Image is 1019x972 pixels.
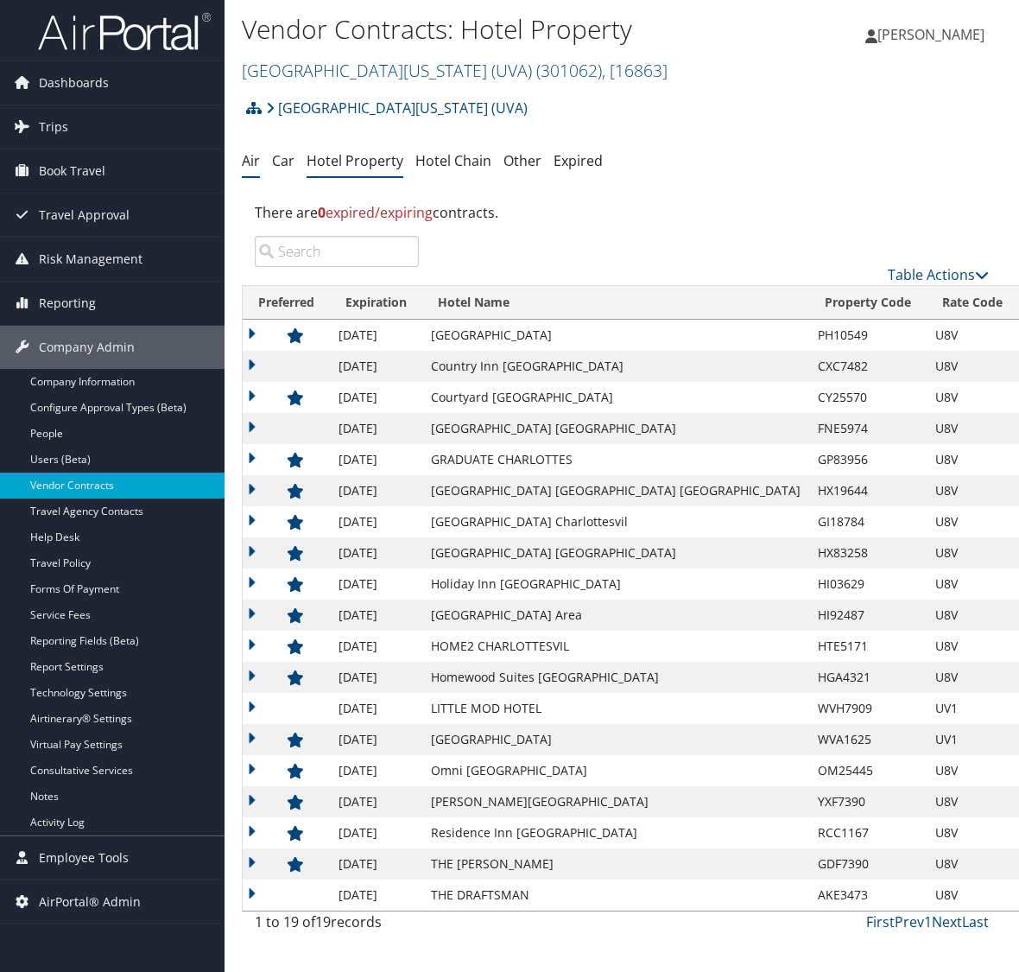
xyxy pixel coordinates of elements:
th: Hotel Name: activate to sort column descending [422,286,809,320]
td: [GEOGRAPHIC_DATA] [422,320,809,351]
td: [DATE] [330,413,422,444]
td: [DATE] [330,786,422,817]
td: Holiday Inn [GEOGRAPHIC_DATA] [422,569,809,600]
a: [PERSON_NAME] [865,9,1002,60]
td: [GEOGRAPHIC_DATA] [GEOGRAPHIC_DATA] [422,413,809,444]
td: [DATE] [330,506,422,537]
a: Car [272,151,294,170]
td: U8V [927,569,1018,600]
td: WVH7909 [809,693,927,724]
strong: 0 [318,203,326,222]
td: [DATE] [330,662,422,693]
td: [DATE] [330,537,422,569]
td: [GEOGRAPHIC_DATA] [422,724,809,755]
a: [GEOGRAPHIC_DATA][US_STATE] (UVA) [242,59,668,82]
span: AirPortal® Admin [39,880,141,924]
td: THE DRAFTSMAN [422,880,809,911]
a: [GEOGRAPHIC_DATA][US_STATE] (UVA) [266,91,528,125]
h1: Vendor Contracts: Hotel Property [242,11,749,48]
td: U8V [927,817,1018,848]
span: , [ 16863 ] [602,59,668,82]
td: U8V [927,631,1018,662]
span: Company Admin [39,326,135,369]
td: CXC7482 [809,351,927,382]
span: Dashboards [39,61,109,105]
td: CY25570 [809,382,927,413]
td: U8V [927,475,1018,506]
td: [DATE] [330,724,422,755]
a: Last [962,912,989,931]
a: Other [503,151,541,170]
td: U8V [927,880,1018,911]
td: [DATE] [330,351,422,382]
a: Hotel Property [307,151,403,170]
span: Employee Tools [39,836,129,880]
td: U8V [927,537,1018,569]
td: U8V [927,755,1018,786]
div: 1 to 19 of records [255,912,419,941]
th: Preferred: activate to sort column ascending [243,286,330,320]
span: 19 [315,912,331,931]
td: [DATE] [330,444,422,475]
td: HX19644 [809,475,927,506]
td: U8V [927,786,1018,817]
td: [DATE] [330,817,422,848]
td: WVA1625 [809,724,927,755]
td: [DATE] [330,600,422,631]
td: GI18784 [809,506,927,537]
td: HTE5171 [809,631,927,662]
td: [DATE] [330,569,422,600]
td: UV1 [927,724,1018,755]
span: Trips [39,105,68,149]
td: AKE3473 [809,880,927,911]
td: U8V [927,600,1018,631]
a: First [866,912,895,931]
th: Property Code: activate to sort column ascending [809,286,927,320]
td: HI03629 [809,569,927,600]
a: Table Actions [888,265,989,284]
td: LITTLE MOD HOTEL [422,693,809,724]
td: U8V [927,382,1018,413]
td: [DATE] [330,848,422,880]
td: HOME2 CHARLOTTESVIL [422,631,809,662]
td: HI92487 [809,600,927,631]
td: [DATE] [330,475,422,506]
td: GDF7390 [809,848,927,880]
td: [DATE] [330,755,422,786]
td: GRADUATE CHARLOTTES [422,444,809,475]
td: U8V [927,320,1018,351]
td: FNE5974 [809,413,927,444]
span: expired/expiring [318,203,433,222]
td: Courtyard [GEOGRAPHIC_DATA] [422,382,809,413]
td: Omni [GEOGRAPHIC_DATA] [422,755,809,786]
span: ( 301062 ) [536,59,602,82]
td: U8V [927,351,1018,382]
span: Book Travel [39,149,105,193]
td: [DATE] [330,880,422,911]
td: GP83956 [809,444,927,475]
td: [GEOGRAPHIC_DATA] [GEOGRAPHIC_DATA] [GEOGRAPHIC_DATA] [422,475,809,506]
td: [GEOGRAPHIC_DATA] Charlottesvil [422,506,809,537]
td: HGA4321 [809,662,927,693]
input: Search [255,236,419,267]
div: There are contracts. [242,189,1002,236]
td: [DATE] [330,631,422,662]
td: U8V [927,848,1018,880]
td: Residence Inn [GEOGRAPHIC_DATA] [422,817,809,848]
td: YXF7390 [809,786,927,817]
a: Hotel Chain [415,151,491,170]
img: airportal-logo.png [38,11,211,52]
td: U8V [927,662,1018,693]
td: Homewood Suites [GEOGRAPHIC_DATA] [422,662,809,693]
td: RCC1167 [809,817,927,848]
a: Prev [895,912,924,931]
span: Travel Approval [39,194,130,237]
td: U8V [927,506,1018,537]
td: OM25445 [809,755,927,786]
td: [PERSON_NAME][GEOGRAPHIC_DATA] [422,786,809,817]
span: Risk Management [39,238,142,281]
td: HX83258 [809,537,927,569]
a: Next [932,912,962,931]
a: Expired [554,151,603,170]
a: Air [242,151,260,170]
